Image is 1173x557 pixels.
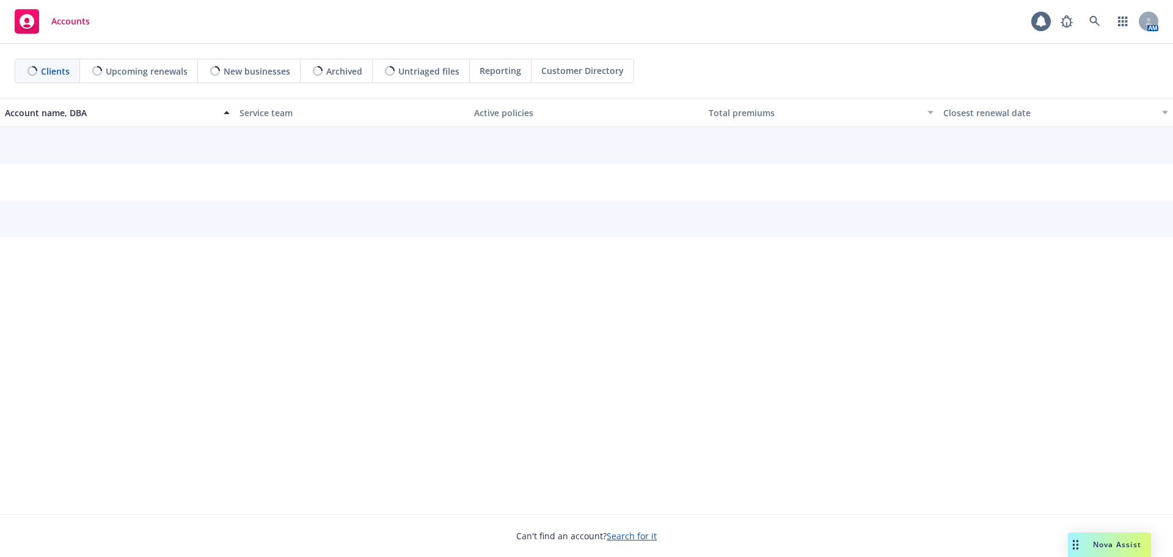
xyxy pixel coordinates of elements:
a: Report a Bug [1054,9,1079,34]
span: Upcoming renewals [106,65,188,78]
button: Total premiums [704,98,938,127]
a: Accounts [10,4,95,39]
div: Service team [239,106,464,119]
div: Drag to move [1068,533,1083,557]
span: Customer Directory [541,64,624,77]
span: Accounts [51,17,90,26]
a: Switch app [1111,9,1135,34]
span: Archived [326,65,362,78]
a: Search [1083,9,1107,34]
div: Closest renewal date [943,106,1155,119]
div: Active policies [474,106,699,119]
button: Active policies [469,98,704,127]
button: Closest renewal date [938,98,1173,127]
button: Service team [235,98,469,127]
div: Account name, DBA [5,106,216,119]
span: Reporting [480,64,521,77]
button: Nova Assist [1068,533,1151,557]
span: Untriaged files [398,65,459,78]
a: Search for it [607,530,657,542]
span: Can't find an account? [516,529,657,542]
span: Clients [41,65,70,78]
span: New businesses [224,65,290,78]
div: Total premiums [709,106,920,119]
span: Nova Assist [1093,539,1141,550]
